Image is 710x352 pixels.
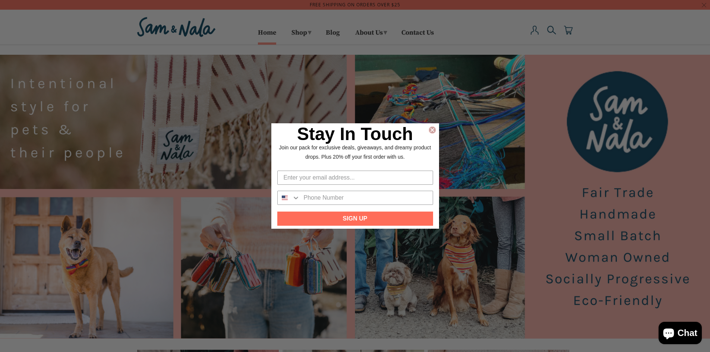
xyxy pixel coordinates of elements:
img: United States [282,195,288,201]
input: Phone Number [300,191,433,204]
span: Join our pack for exclusive deals, giveaways, and dreamy product drops. Plus 20% off your first o... [279,145,431,160]
span: Stay In Touch [297,124,413,144]
inbox-online-store-chat: Shopify online store chat [656,322,704,346]
button: Search Countries [278,191,300,204]
input: Enter your email address... [277,171,433,185]
button: Close dialog [429,126,436,134]
button: SIGN UP [277,212,433,226]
